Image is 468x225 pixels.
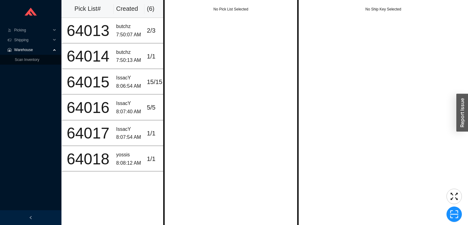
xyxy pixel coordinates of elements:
[116,31,142,39] div: 7:50:07 AM
[116,99,142,108] div: IssacY
[116,133,142,142] div: 8:07:54 AM
[147,77,166,87] div: 15 / 15
[147,102,166,113] div: 5 / 5
[65,151,111,167] div: 64018
[447,192,462,201] span: fullscreen
[116,108,142,116] div: 8:07:40 AM
[116,159,142,167] div: 8:08:12 AM
[14,35,51,45] span: Shipping
[147,128,166,139] div: 1 / 1
[29,216,33,219] span: left
[116,22,142,31] div: butchz
[116,82,142,90] div: 8:06:54 AM
[147,26,166,36] div: 2 / 3
[446,207,462,222] button: scan
[299,6,468,12] div: No Ship Key Selected
[65,23,111,38] div: 64013
[147,51,166,62] div: 1 / 1
[14,25,51,35] span: Picking
[65,74,111,90] div: 64015
[116,151,142,159] div: yossis
[116,56,142,65] div: 7:50:13 AM
[446,189,462,204] button: fullscreen
[165,6,297,12] div: No Pick List Selected
[147,4,167,14] div: ( 6 )
[65,49,111,64] div: 64014
[14,45,51,55] span: Warehouse
[116,48,142,57] div: butchz
[447,210,462,219] span: scan
[116,125,142,134] div: IssacY
[116,74,142,82] div: IssacY
[65,100,111,115] div: 64016
[147,154,166,164] div: 1 / 1
[65,126,111,141] div: 64017
[15,58,39,62] a: Scan Inventory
